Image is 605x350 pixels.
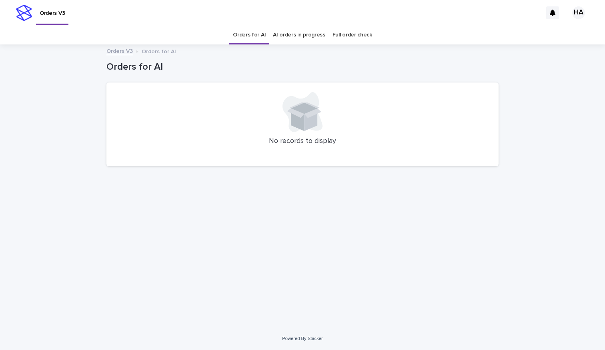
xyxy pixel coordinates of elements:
img: stacker-logo-s-only.png [16,5,32,21]
h1: Orders for AI [106,61,499,73]
div: HA [572,6,585,19]
a: Orders for AI [233,26,266,44]
a: Powered By Stacker [282,336,323,341]
p: No records to display [116,137,489,146]
a: Orders V3 [106,46,133,55]
a: AI orders in progress [273,26,325,44]
a: Full order check [333,26,372,44]
p: Orders for AI [142,46,176,55]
